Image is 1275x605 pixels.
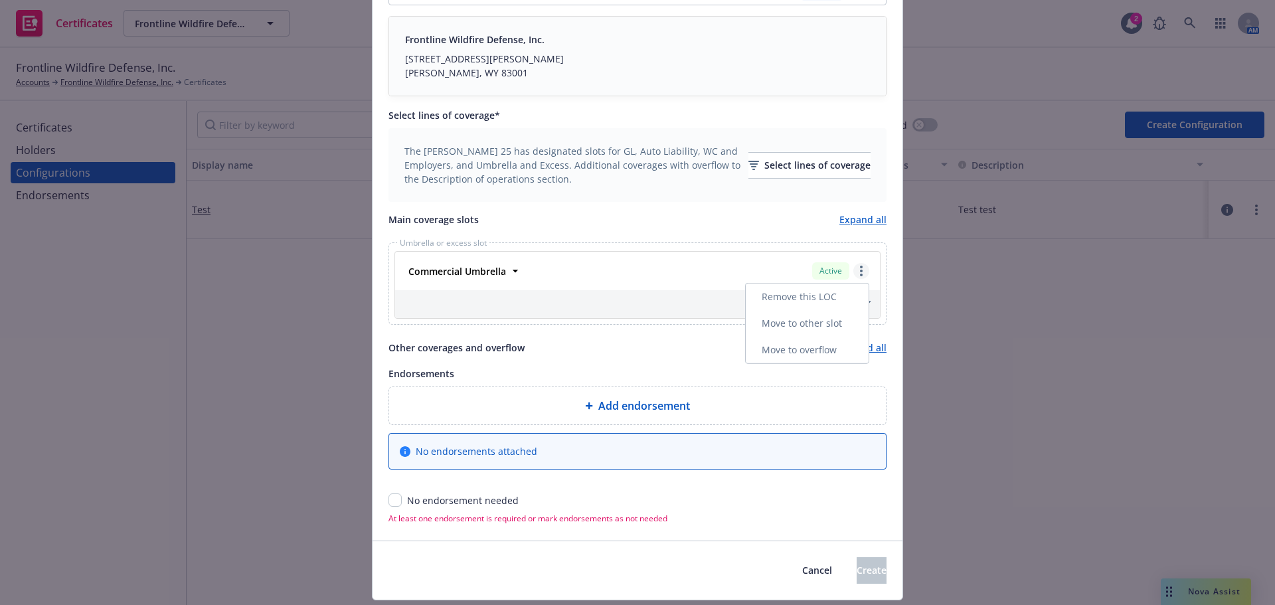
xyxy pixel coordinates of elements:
span: Cancel [802,564,832,576]
span: No endorsements attached [416,444,537,458]
span: At least one endorsement is required or mark endorsements as not needed [388,513,887,524]
span: Add endorsement [598,398,690,414]
span: Create [857,564,887,576]
div: Show details [398,298,845,311]
button: Create [857,557,887,584]
a: Remove this LOC [746,284,869,310]
div: Select lines of coverage [748,153,871,178]
button: Cancel [780,557,854,584]
span: Endorsements [388,367,454,380]
a: Expand all [839,213,887,226]
span: The [PERSON_NAME] 25 has designated slots for GL, Auto Liability, WC and Employers, and Umbrella ... [404,144,740,186]
span: Active [817,265,844,277]
span: Main coverage slots [388,213,479,226]
div: Show details [395,290,880,318]
strong: Commercial Umbrella [408,265,506,278]
div: Frontline Wildfire Defense, Inc. [405,33,564,46]
a: Move to other slot [746,310,869,337]
div: No endorsement needed [407,493,519,507]
button: Select lines of coverage [748,152,871,179]
div: [STREET_ADDRESS][PERSON_NAME] [405,52,564,66]
div: [PERSON_NAME], WY 83001 [405,66,564,80]
a: more [853,263,869,279]
span: Other coverages and overflow [388,341,525,355]
span: Select lines of coverage* [388,109,500,122]
div: Add endorsement [388,387,887,425]
span: Umbrella or excess slot [397,239,489,247]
